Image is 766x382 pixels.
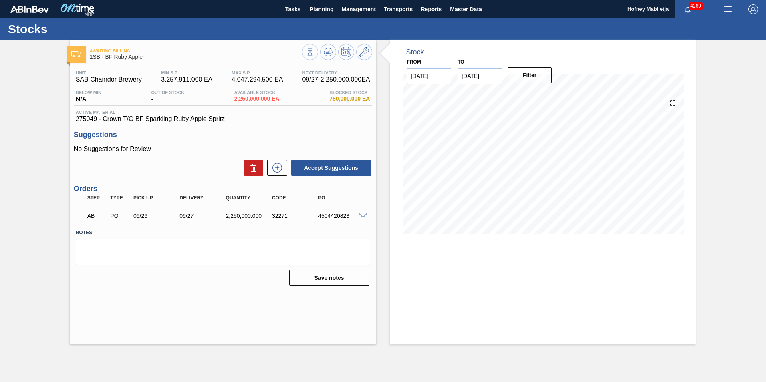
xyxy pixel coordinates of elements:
[723,4,732,14] img: userActions
[450,4,482,14] span: Master Data
[302,70,370,75] span: Next Delivery
[76,227,370,239] label: Notes
[177,195,229,201] div: Delivery
[240,160,263,176] div: Delete Suggestions
[302,76,370,83] span: 09/27 - 2,250,000.000 EA
[284,4,302,14] span: Tasks
[161,76,212,83] span: 3,257,911.000 EA
[10,6,49,13] img: TNhmsLtSVTkK8tSr43FrP2fwEKptu5GPRR3wAAAABJRU5ErkJggg==
[316,195,368,201] div: PO
[421,4,442,14] span: Reports
[407,59,421,65] label: From
[748,4,758,14] img: Logout
[8,24,150,34] h1: Stocks
[108,213,132,219] div: Purchase order
[302,44,318,60] button: Stocks Overview
[287,159,372,177] div: Accept Suggestions
[458,68,502,84] input: mm/dd/yyyy
[406,48,424,56] div: Stock
[232,70,283,75] span: MAX S.P.
[341,4,376,14] span: Management
[310,4,333,14] span: Planning
[74,185,372,193] h3: Orders
[234,96,280,102] span: 2,250,000.000 EA
[76,70,142,75] span: Unit
[329,96,370,102] span: 780,000.000 EA
[131,195,183,201] div: Pick up
[90,54,302,60] span: 1SB - BF Ruby Apple
[151,90,184,95] span: Out Of Stock
[689,2,703,10] span: 4269
[270,213,322,219] div: 32271
[675,4,701,15] button: Notifications
[131,213,183,219] div: 09/26/2025
[76,110,370,115] span: Active Material
[87,213,107,219] p: AB
[224,195,276,201] div: Quantity
[85,195,109,201] div: Step
[71,51,81,57] img: Ícone
[291,160,371,176] button: Accept Suggestions
[224,213,276,219] div: 2,250,000.000
[74,90,103,103] div: N/A
[458,59,464,65] label: to
[270,195,322,201] div: Code
[234,90,280,95] span: Available Stock
[85,207,109,225] div: Awaiting Billing
[108,195,132,201] div: Type
[74,145,372,153] p: No Suggestions for Review
[316,213,368,219] div: 4504420823
[338,44,354,60] button: Schedule Inventory
[508,67,552,83] button: Filter
[263,160,287,176] div: New suggestion
[177,213,229,219] div: 09/27/2025
[161,70,212,75] span: MIN S.P.
[76,76,142,83] span: SAB Chamdor Brewery
[232,76,283,83] span: 4,047,294.500 EA
[356,44,372,60] button: Go to Master Data / General
[74,131,372,139] h3: Suggestions
[76,115,370,123] span: 275049 - Crown T/O BF Sparkling Ruby Apple Spritz
[320,44,336,60] button: Update Chart
[384,4,413,14] span: Transports
[76,90,101,95] span: Below Min
[289,270,369,286] button: Save notes
[329,90,370,95] span: Blocked Stock
[149,90,186,103] div: -
[90,48,302,53] span: Awaiting Billing
[407,68,452,84] input: mm/dd/yyyy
